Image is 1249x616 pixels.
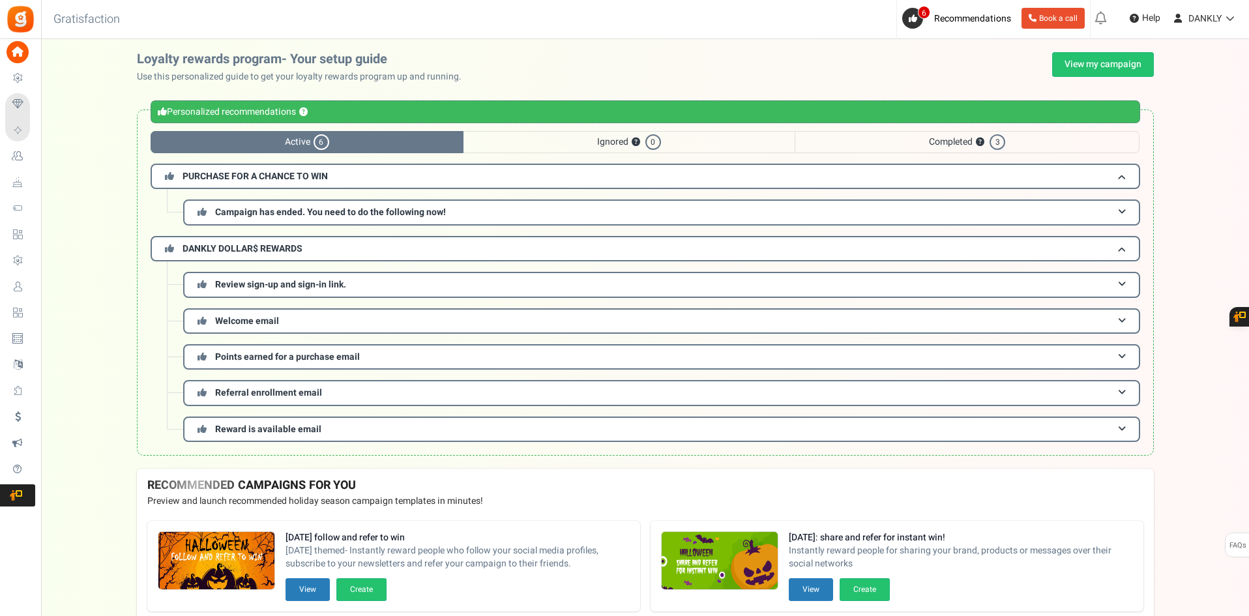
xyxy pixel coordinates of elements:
[1188,12,1222,25] span: DANKLY
[918,6,930,19] span: 6
[147,479,1143,492] h4: RECOMMENDED CAMPAIGNS FOR YOU
[137,52,472,66] h2: Loyalty rewards program- Your setup guide
[39,7,134,33] h3: Gratisfaction
[632,138,640,147] button: ?
[151,131,463,153] span: Active
[789,544,1133,570] span: Instantly reward people for sharing your brand, products or messages over their social networks
[286,531,630,544] strong: [DATE] follow and refer to win
[902,8,1016,29] a: 6 Recommendations
[215,278,346,291] span: Review sign-up and sign-in link.
[137,70,472,83] p: Use this personalized guide to get your loyalty rewards program up and running.
[1124,8,1166,29] a: Help
[795,131,1139,153] span: Completed
[158,532,274,591] img: Recommended Campaigns
[789,578,833,601] button: View
[151,100,1140,123] div: Personalized recommendations
[286,578,330,601] button: View
[215,350,360,364] span: Points earned for a purchase email
[314,134,329,150] span: 6
[1052,52,1154,77] a: View my campaign
[183,169,328,183] span: PURCHASE FOR A CHANCE TO WIN
[463,131,795,153] span: Ignored
[1229,533,1246,558] span: FAQs
[1139,12,1160,25] span: Help
[215,205,446,219] span: Campaign has ended. You need to do the following now!
[662,532,778,591] img: Recommended Campaigns
[6,5,35,34] img: Gratisfaction
[336,578,387,601] button: Create
[990,134,1005,150] span: 3
[1021,8,1085,29] a: Book a call
[147,495,1143,508] p: Preview and launch recommended holiday season campaign templates in minutes!
[215,314,279,328] span: Welcome email
[789,531,1133,544] strong: [DATE]: share and refer for instant win!
[840,578,890,601] button: Create
[286,544,630,570] span: [DATE] themed- Instantly reward people who follow your social media profiles, subscribe to your n...
[645,134,661,150] span: 0
[183,242,302,256] span: DANKLY DOLLAR$ REWARDS
[299,108,308,117] button: ?
[215,422,321,436] span: Reward is available email
[215,386,322,400] span: Referral enrollment email
[976,138,984,147] button: ?
[934,12,1011,25] span: Recommendations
